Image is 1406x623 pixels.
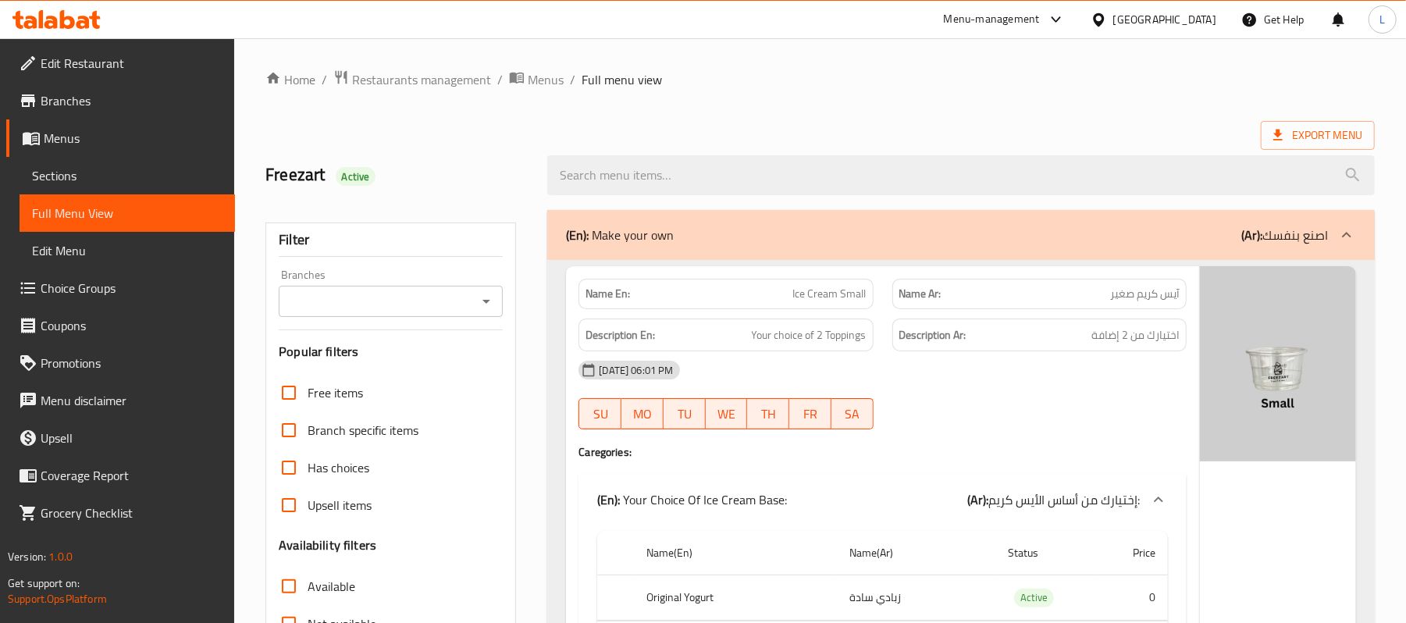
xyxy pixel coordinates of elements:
th: Price [1098,531,1168,575]
h3: Availability filters [279,536,376,554]
span: Upsell [41,429,222,447]
img: small638886962451361809.jpg [1200,266,1356,461]
span: Ice Cream Small [793,286,867,302]
span: Restaurants management [352,70,491,89]
span: Branch specific items [308,421,418,440]
span: FR [796,403,825,425]
span: Coupons [41,316,222,335]
span: Coverage Report [41,466,222,485]
div: (En): Make your own(Ar):اصنع بنفسك [547,210,1375,260]
input: search [547,155,1375,195]
li: / [322,70,327,89]
span: آيس كريم صغير [1110,286,1180,302]
b: (Ar): [1241,223,1262,247]
span: Has choices [308,458,369,477]
span: Upsell items [308,496,372,514]
li: / [497,70,503,89]
a: Support.OpsPlatform [8,589,107,609]
a: Full Menu View [20,194,235,232]
span: Free items [308,383,363,402]
span: Sections [32,166,222,185]
div: (En): Your Choice Of Ice Cream Base:(Ar):إختيارك من أساس الأيس كريم: [578,475,1187,525]
span: SU [586,403,615,425]
th: Status [995,531,1098,575]
span: Edit Menu [32,241,222,260]
td: 0 [1098,575,1168,621]
span: TU [670,403,699,425]
span: اختيارك من 2 إضافة [1091,326,1180,345]
span: Menu disclaimer [41,391,222,410]
span: Get support on: [8,573,80,593]
span: Full menu view [582,70,662,89]
span: Edit Restaurant [41,54,222,73]
a: Menus [6,119,235,157]
div: [GEOGRAPHIC_DATA] [1113,11,1216,28]
span: Export Menu [1261,121,1375,150]
button: WE [706,398,748,429]
p: Your Choice Of Ice Cream Base: [597,490,787,509]
span: Your choice of 2 Toppings [752,326,867,345]
a: Sections [20,157,235,194]
b: (En): [597,488,620,511]
span: MO [628,403,657,425]
strong: Name Ar: [899,286,941,302]
th: Name(En) [634,531,837,575]
b: (En): [566,223,589,247]
strong: Description En: [586,326,655,345]
a: Edit Menu [20,232,235,269]
button: FR [789,398,831,429]
h2: Freezart [265,163,529,187]
p: اصنع بنفسك [1241,226,1328,244]
a: Home [265,70,315,89]
button: TU [664,398,706,429]
a: Menu disclaimer [6,382,235,419]
span: WE [712,403,742,425]
h3: Popular filters [279,343,503,361]
td: زبادي سادة [837,575,995,621]
nav: breadcrumb [265,69,1375,90]
button: SU [578,398,621,429]
li: / [570,70,575,89]
p: Make your own [566,226,674,244]
a: Promotions [6,344,235,382]
span: Menus [528,70,564,89]
strong: Description Ar: [899,326,966,345]
span: إختيارك من أساس الأيس كريم: [988,488,1140,511]
button: SA [831,398,874,429]
a: Grocery Checklist [6,494,235,532]
strong: Name En: [586,286,630,302]
span: Version: [8,546,46,567]
span: [DATE] 06:01 PM [593,363,679,378]
span: Grocery Checklist [41,504,222,522]
b: (Ar): [967,488,988,511]
div: Active [336,167,376,186]
span: Full Menu View [32,204,222,222]
span: Active [1014,589,1054,607]
a: Restaurants management [333,69,491,90]
h4: Caregories: [578,444,1187,460]
button: TH [747,398,789,429]
a: Edit Restaurant [6,44,235,82]
a: Upsell [6,419,235,457]
a: Coverage Report [6,457,235,494]
span: Available [308,577,355,596]
a: Branches [6,82,235,119]
span: L [1379,11,1385,28]
th: Name(Ar) [837,531,995,575]
a: Choice Groups [6,269,235,307]
span: Menus [44,129,222,148]
span: Choice Groups [41,279,222,297]
button: Open [475,290,497,312]
div: Menu-management [944,10,1040,29]
button: MO [621,398,664,429]
span: TH [753,403,783,425]
span: Active [336,169,376,184]
span: Branches [41,91,222,110]
span: Export Menu [1273,126,1362,145]
div: Filter [279,223,503,257]
span: Promotions [41,354,222,372]
span: SA [838,403,867,425]
a: Menus [509,69,564,90]
a: Coupons [6,307,235,344]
